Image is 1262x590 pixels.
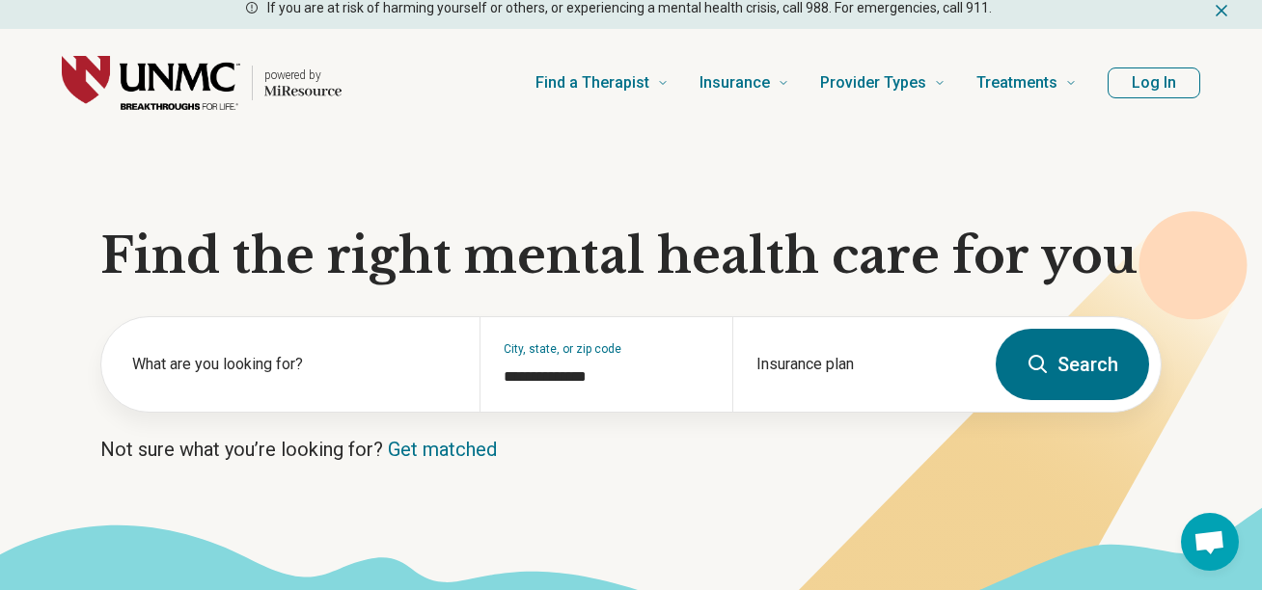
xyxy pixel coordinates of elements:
p: powered by [264,67,342,83]
div: Open chat [1181,513,1239,571]
span: Provider Types [820,69,926,96]
a: Insurance [700,44,789,121]
p: Not sure what you’re looking for? [100,436,1162,463]
span: Treatments [976,69,1057,96]
span: Find a Therapist [535,69,649,96]
a: Home page [62,52,342,114]
button: Log In [1108,67,1200,98]
a: Provider Types [820,44,946,121]
a: Treatments [976,44,1077,121]
h1: Find the right mental health care for you [100,228,1162,285]
span: Insurance [700,69,770,96]
a: Get matched [388,438,497,461]
button: Search [996,329,1149,400]
a: Find a Therapist [535,44,669,121]
label: What are you looking for? [132,353,456,376]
